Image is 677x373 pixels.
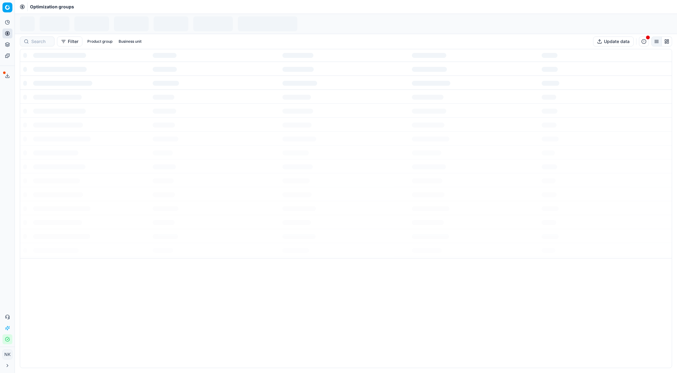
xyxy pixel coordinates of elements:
nav: breadcrumb [30,4,74,10]
button: NK [2,349,12,359]
button: Filter [57,37,82,46]
input: Search [31,38,50,45]
button: Product group [85,38,115,45]
button: Update data [593,37,634,46]
span: NK [3,350,12,359]
span: Optimization groups [30,4,74,10]
button: Business unit [116,38,144,45]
